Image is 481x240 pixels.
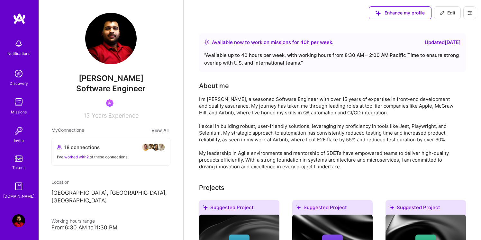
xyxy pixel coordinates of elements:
div: Location [51,179,170,185]
span: 18 connections [64,144,100,151]
i: icon Collaborator [57,145,62,150]
img: Been on Mission [106,99,113,107]
img: avatar [147,143,155,151]
div: Discovery [10,80,28,87]
span: 40 [300,39,307,45]
div: About me [199,81,229,91]
img: Availability [204,40,209,45]
div: [DOMAIN_NAME] [3,193,34,200]
img: avatar [152,143,160,151]
div: Invite [14,137,24,144]
div: Updated [DATE] [425,39,461,46]
img: User Avatar [85,13,137,64]
div: “ Available up to 40 hours per week, with working hours from 8:30 AM – 2:00 AM Pacific Time to en... [204,51,461,67]
button: 18 connectionsavataravataravataravatarI've worked with2 of these connections [51,138,170,166]
img: User Avatar [12,214,25,227]
span: My Connections [51,127,84,134]
img: discovery [12,67,25,80]
img: Invite [12,124,25,137]
span: 15 [84,112,90,119]
div: I've of these connections [57,154,165,160]
button: Edit [434,6,461,19]
span: Working hours range [51,218,95,224]
img: logo [13,13,26,24]
div: From 6:30 AM to 11:30 PM [51,224,170,231]
img: teamwork [12,96,25,109]
i: icon SuggestedTeams [296,205,301,210]
img: guide book [12,180,25,193]
span: Edit [440,10,455,16]
div: Notifications [7,50,30,57]
span: Years Experience [92,112,139,119]
img: bell [12,37,25,50]
span: [PERSON_NAME] [51,74,170,83]
div: Missions [11,109,27,115]
button: Enhance my profile [369,6,431,19]
img: avatar [142,143,150,151]
a: User Avatar [11,214,27,227]
div: Projects [199,183,224,192]
i: icon SuggestedTeams [376,11,381,16]
img: tokens [15,156,23,162]
div: Suggested Project [199,200,279,217]
div: I'm [PERSON_NAME], a seasoned Software Engineer with over 15 years of expertise in front-end deve... [199,96,456,170]
img: avatar [157,143,165,151]
button: View All [150,127,170,134]
span: worked with 2 [64,155,89,159]
div: Suggested Project [292,200,373,217]
div: Suggested Project [386,200,466,217]
span: Enhance my profile [376,10,425,16]
div: Available now to work on missions for h per week . [212,39,333,46]
i: icon SuggestedTeams [389,205,394,210]
div: Tokens [12,164,25,171]
span: Software Engineer [76,84,146,93]
i: icon SuggestedTeams [203,205,208,210]
p: [GEOGRAPHIC_DATA], [GEOGRAPHIC_DATA], [GEOGRAPHIC_DATA] [51,189,170,205]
